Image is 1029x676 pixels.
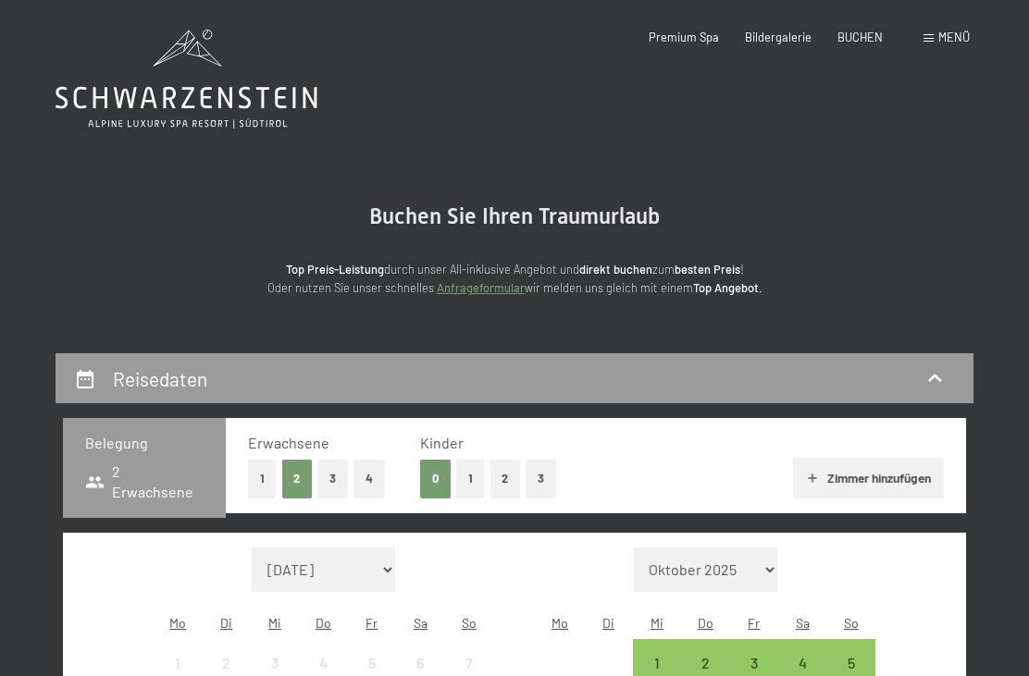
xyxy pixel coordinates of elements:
a: Anfrageformular [437,280,525,295]
h3: Belegung [85,433,204,453]
strong: Top Preis-Leistung [286,262,384,277]
abbr: Mittwoch [268,615,281,631]
button: Zimmer hinzufügen [793,458,944,498]
strong: direkt buchen [579,262,652,277]
abbr: Samstag [796,615,810,631]
a: Premium Spa [649,30,719,44]
p: durch unser All-inklusive Angebot und zum ! Oder nutzen Sie unser schnelles wir melden uns gleich... [144,260,885,298]
button: 2 [282,460,313,498]
button: 2 [490,460,521,498]
abbr: Freitag [748,615,760,631]
button: 1 [456,460,485,498]
span: Kinder [420,434,464,451]
button: 1 [248,460,277,498]
span: Erwachsene [248,434,329,451]
a: BUCHEN [837,30,883,44]
abbr: Samstag [414,615,428,631]
abbr: Montag [169,615,186,631]
abbr: Donnerstag [698,615,713,631]
span: Buchen Sie Ihren Traumurlaub [369,203,660,229]
a: Bildergalerie [745,30,812,44]
abbr: Sonntag [462,615,477,631]
span: Menü [938,30,970,44]
abbr: Mittwoch [651,615,663,631]
abbr: Dienstag [220,615,232,631]
strong: besten Preis [675,262,740,277]
button: 0 [420,460,451,498]
button: 3 [526,460,556,498]
strong: Top Angebot. [693,280,762,295]
abbr: Dienstag [602,615,614,631]
abbr: Donnerstag [316,615,331,631]
button: 3 [317,460,348,498]
abbr: Sonntag [844,615,859,631]
span: 2 Erwachsene [85,461,204,503]
button: 4 [353,460,385,498]
h2: Reisedaten [113,367,207,390]
abbr: Montag [552,615,568,631]
abbr: Freitag [366,615,378,631]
